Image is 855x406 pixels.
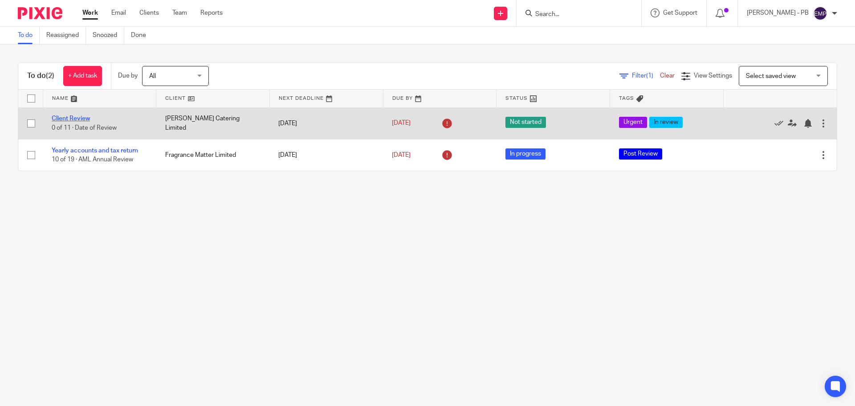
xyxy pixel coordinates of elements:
td: [DATE] [269,139,383,171]
td: [PERSON_NAME] Catering Limited [156,107,270,139]
img: svg%3E [813,6,827,21]
td: Fragrance Matter Limited [156,139,270,171]
a: Team [172,8,187,17]
a: Clients [139,8,159,17]
a: Clear [660,73,675,79]
a: Done [131,27,153,44]
span: In review [649,117,683,128]
span: Tags [619,96,634,101]
a: Email [111,8,126,17]
h1: To do [27,71,54,81]
span: 10 of 19 · AML Annual Review [52,156,133,163]
p: [PERSON_NAME] - PB [747,8,809,17]
p: Due by [118,71,138,80]
a: + Add task [63,66,102,86]
span: (1) [646,73,653,79]
span: Not started [505,117,546,128]
input: Search [534,11,615,19]
span: [DATE] [392,120,411,127]
span: Get Support [663,10,697,16]
a: Snoozed [93,27,124,44]
span: Select saved view [746,73,796,79]
span: View Settings [694,73,732,79]
a: Work [82,8,98,17]
a: Client Review [52,115,90,122]
span: Post Review [619,148,662,160]
span: Urgent [619,117,647,128]
span: Filter [632,73,660,79]
td: [DATE] [269,107,383,139]
span: In progress [505,148,546,160]
span: [DATE] [392,152,411,158]
span: (2) [46,72,54,79]
a: Yearly accounts and tax return [52,148,138,154]
a: Reassigned [46,27,86,44]
span: All [149,73,156,79]
a: Reports [200,8,223,17]
img: Pixie [18,7,62,19]
a: To do [18,27,40,44]
a: Mark as done [774,119,788,128]
span: 0 of 11 · Date of Review [52,125,117,131]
